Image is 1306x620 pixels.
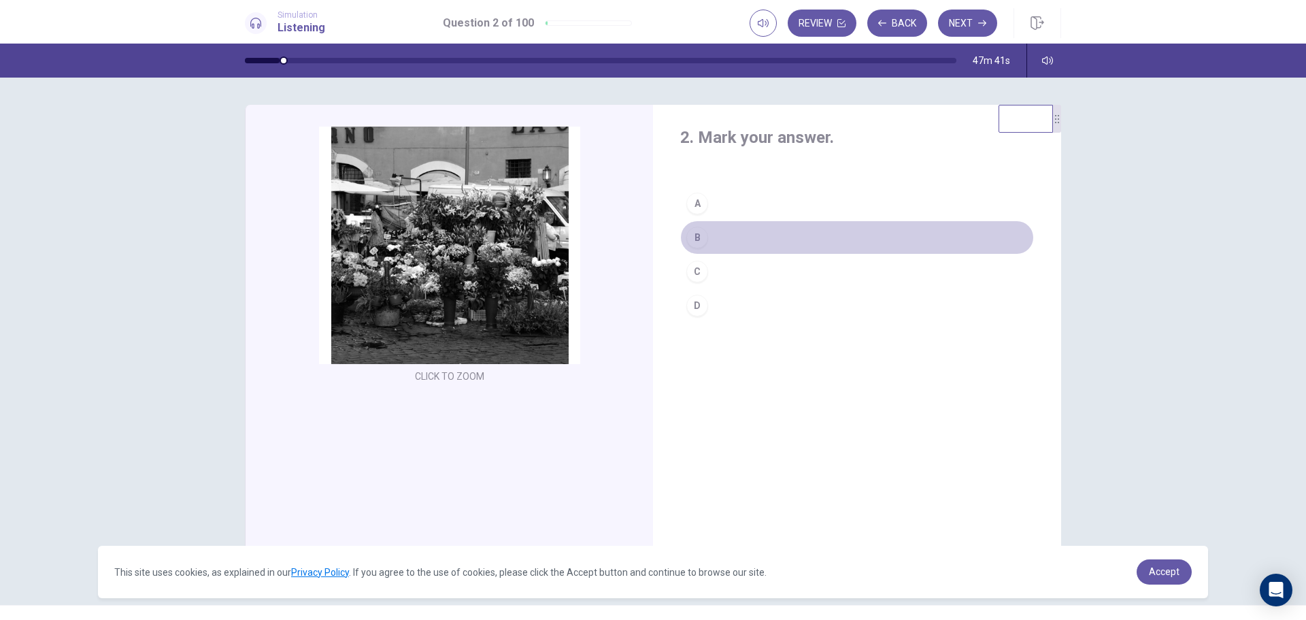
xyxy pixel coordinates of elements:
[938,10,997,37] button: Next
[973,55,1010,66] span: 47m 41s
[680,186,1034,221] button: A
[291,567,349,578] a: Privacy Policy
[867,10,927,37] button: Back
[686,193,708,214] div: A
[443,15,534,31] h1: Question 2 of 100
[686,227,708,248] div: B
[680,255,1034,289] button: C
[686,295,708,316] div: D
[278,20,325,36] h1: Listening
[680,127,1034,148] h4: 2. Mark your answer.
[98,546,1208,598] div: cookieconsent
[1260,574,1292,606] div: Open Intercom Messenger
[686,261,708,282] div: C
[114,567,767,578] span: This site uses cookies, as explained in our . If you agree to the use of cookies, please click th...
[680,289,1034,323] button: D
[1149,566,1179,577] span: Accept
[788,10,856,37] button: Review
[278,10,325,20] span: Simulation
[1137,559,1192,585] a: dismiss cookie message
[680,221,1034,255] button: B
